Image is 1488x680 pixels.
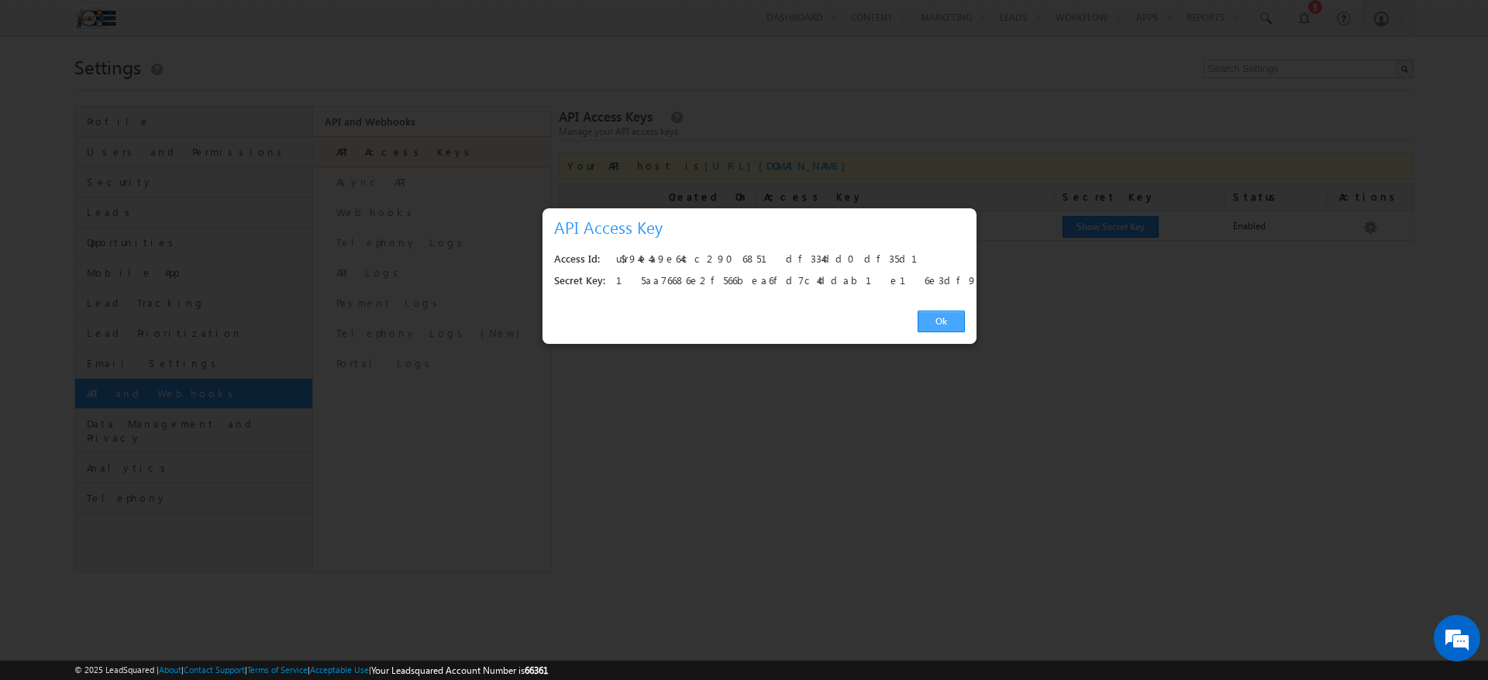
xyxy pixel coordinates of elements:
a: Terms of Service [247,665,308,675]
div: u$r94e4a9e64cc2906851df334dd0df35d1 [616,249,956,270]
a: Acceptable Use [310,665,369,675]
div: 15aa76686e2f566bea6fd7c4ddab1e16e3df9c3a [616,270,956,292]
span: 66361 [525,665,548,676]
div: Secret Key: [554,270,605,292]
div: Access Id: [554,249,605,270]
a: Ok [918,311,965,332]
span: Your Leadsquared Account Number is [371,665,548,676]
span: © 2025 LeadSquared | | | | | [74,663,548,678]
h3: API Access Key [554,214,971,241]
a: About [159,665,181,675]
a: Contact Support [184,665,245,675]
